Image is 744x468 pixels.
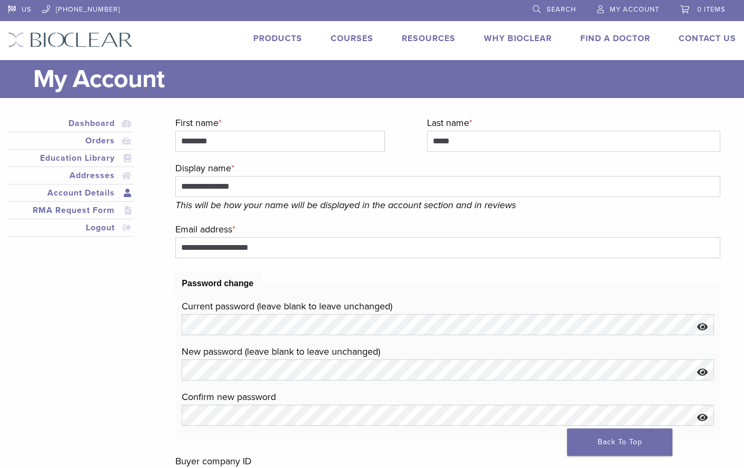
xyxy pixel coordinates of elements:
[484,33,552,44] a: Why Bioclear
[547,5,576,14] span: Search
[10,117,132,130] a: Dashboard
[679,33,736,44] a: Contact Us
[253,33,302,44] a: Products
[331,33,373,44] a: Courses
[175,221,720,237] label: Email address
[10,204,132,217] a: RMA Request Form
[427,115,720,131] label: Last name
[567,428,672,456] a: Back To Top
[580,33,650,44] a: Find A Doctor
[691,405,714,432] button: Show password
[8,32,133,47] img: Bioclear
[8,115,134,249] nav: Account pages
[10,169,132,182] a: Addresses
[10,134,132,147] a: Orders
[182,298,714,314] label: Current password (leave blank to leave unchanged)
[33,60,736,98] h1: My Account
[691,314,714,341] button: Show password
[10,152,132,164] a: Education Library
[610,5,659,14] span: My Account
[10,221,132,234] a: Logout
[175,160,720,176] label: Display name
[182,389,714,405] label: Confirm new password
[175,115,385,131] label: First name
[10,187,132,199] a: Account Details
[182,344,714,359] label: New password (leave blank to leave unchanged)
[697,5,726,14] span: 0 items
[402,33,455,44] a: Resources
[175,199,516,211] em: This will be how your name will be displayed in the account section and in reviews
[691,359,714,386] button: Show password
[173,272,262,295] legend: Password change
